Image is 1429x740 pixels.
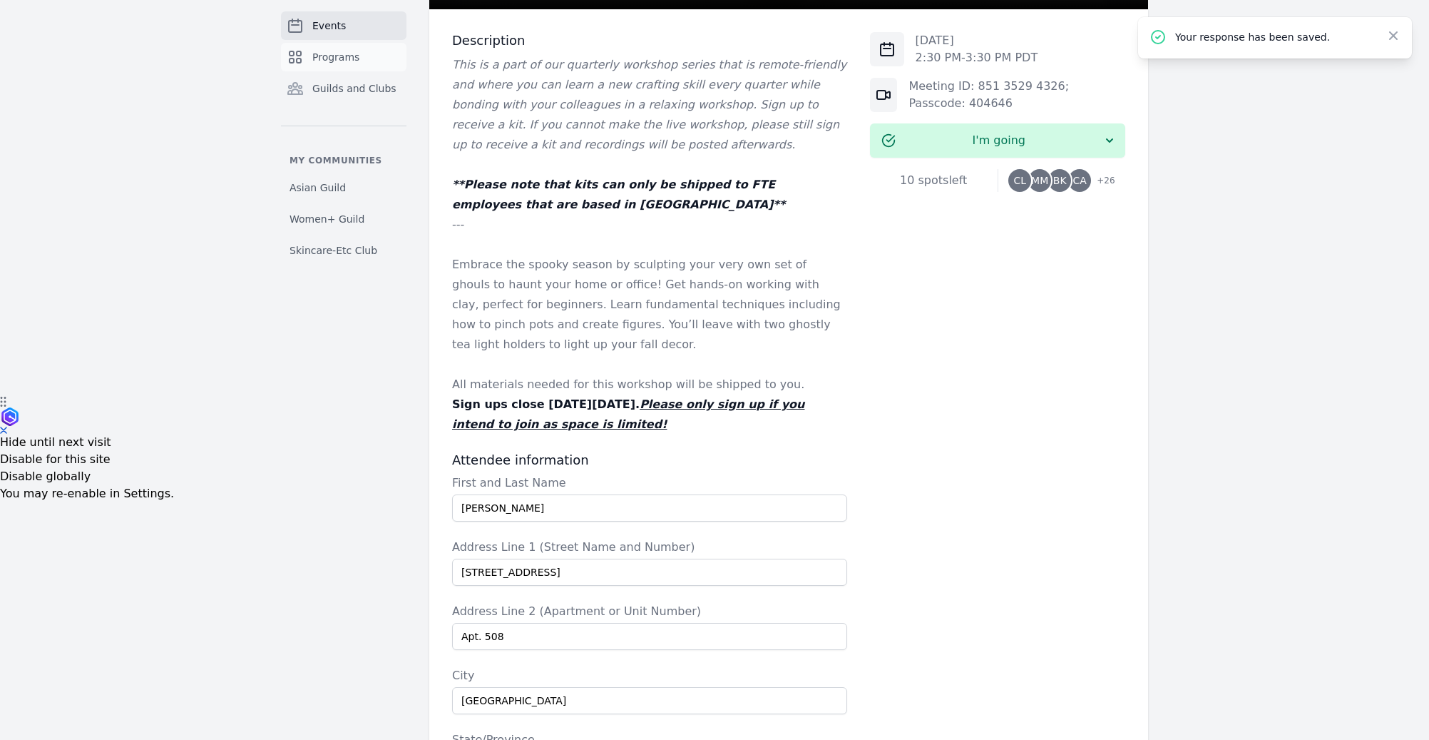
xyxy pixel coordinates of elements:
p: 2:30 PM - 3:30 PM PDT [916,49,1038,66]
label: Address Line 2 (Apartment or Unit Number) [452,603,847,620]
span: Women+ Guild [290,212,364,226]
em: This is a part of our quarterly workshop series that is remote-friendly and where you can learn a... [452,58,846,151]
span: Asian Guild [290,181,346,195]
a: Events [281,11,406,40]
span: Programs [312,50,359,64]
span: CA [1073,176,1087,186]
p: My communities [281,155,406,166]
p: [DATE] [916,32,1038,49]
em: **Please note that kits can only be shipped to FTE employees that are based in [GEOGRAPHIC_DATA]** [452,178,785,211]
nav: Sidebar [281,11,406,263]
span: + 26 [1088,172,1115,192]
label: City [452,667,847,684]
h3: Attendee information [452,452,847,469]
a: Programs [281,43,406,71]
p: --- [452,215,847,235]
a: Asian Guild [281,175,406,201]
span: Guilds and Clubs [312,81,396,96]
div: 10 spots left [870,172,998,189]
span: BK [1053,176,1067,186]
a: Women+ Guild [281,206,406,232]
span: CL [1013,176,1026,186]
span: I'm going [896,132,1102,149]
label: Address Line 1 (Street Name and Number) [452,539,847,556]
strong: Sign ups close [DATE][DATE]. [452,397,804,431]
label: First and Last Name [452,475,847,492]
span: Skincare-Etc Club [290,243,377,258]
a: Skincare-Etc Club [281,238,406,263]
p: Your response has been saved. [1175,30,1375,44]
span: MM [1031,176,1048,186]
a: Meeting ID: 851 3529 4326; Passcode: 404646 [908,79,1069,110]
h3: Description [452,32,847,49]
span: Events [312,19,346,33]
button: I'm going [870,123,1125,158]
a: Guilds and Clubs [281,74,406,103]
p: Embrace the spooky season by sculpting your very own set of ghouls to haunt your home or office! ... [452,255,847,355]
p: All materials needed for this workshop will be shipped to you. [452,375,847,395]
